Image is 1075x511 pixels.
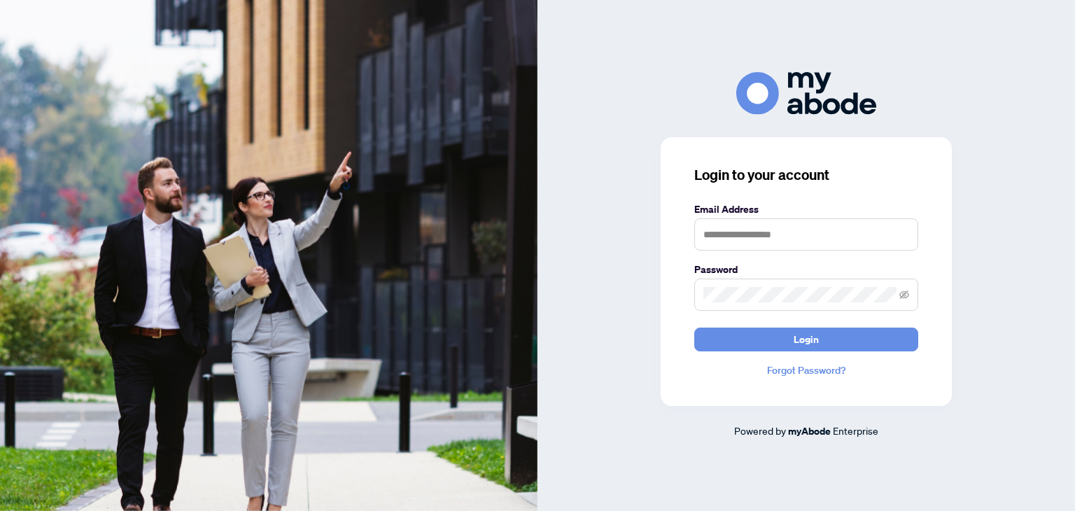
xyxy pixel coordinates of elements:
span: eye-invisible [899,290,909,300]
span: Enterprise [833,424,878,437]
label: Password [694,262,918,277]
label: Email Address [694,202,918,217]
button: Login [694,328,918,351]
h3: Login to your account [694,165,918,185]
span: Login [794,328,819,351]
img: ma-logo [736,72,876,115]
a: myAbode [788,423,831,439]
a: Forgot Password? [694,363,918,378]
span: Powered by [734,424,786,437]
